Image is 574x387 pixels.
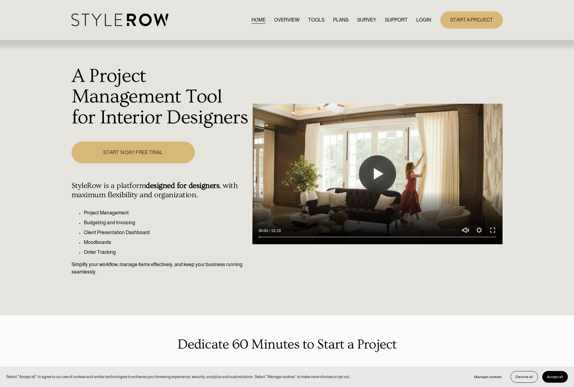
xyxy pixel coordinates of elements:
a: START A PROJECT [440,11,503,28]
span: Manage cookies [474,375,502,379]
span: Accept all [547,375,563,379]
p: Order Tracking [84,249,249,256]
button: Accept all [542,371,568,383]
a: LOGIN [416,16,431,24]
button: Decline all [511,371,538,383]
h4: StyleRow is a platform , with maximum flexibility and organization. [71,181,249,200]
p: Moodboards [84,239,249,246]
span: SUPPORT [385,16,408,24]
p: Dedicate 60 Minutes to Start a Project [71,334,503,355]
a: SURVEY [357,16,376,24]
a: TOOLS [308,16,324,24]
div: Duration [269,228,282,234]
span: Decline all [515,375,533,379]
button: Play [359,155,396,192]
p: Project Management [84,209,249,217]
p: Select “Accept all” to agree to our use of cookies and similar technologies to enhance your brows... [6,374,350,380]
a: HOME [251,16,266,24]
img: StyleRow [71,14,169,26]
a: OVERVIEW [274,16,299,24]
button: Manage cookies [470,371,506,383]
a: START 14 DAY FREE TRIAL [71,142,195,163]
h1: A Project Management Tool for Interior Designers [71,66,249,128]
a: PLANS [333,16,348,24]
p: Client Presentation Dashboard [84,229,249,236]
strong: designed for designers [146,181,219,190]
a: folder dropdown [385,16,408,24]
div: Current time [259,228,269,234]
p: Budgeting and Invoicing [84,219,249,226]
p: Simplify your workflow, manage items effectively, and keep your business running seamlessly. [71,261,249,276]
input: Seek [259,235,496,239]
